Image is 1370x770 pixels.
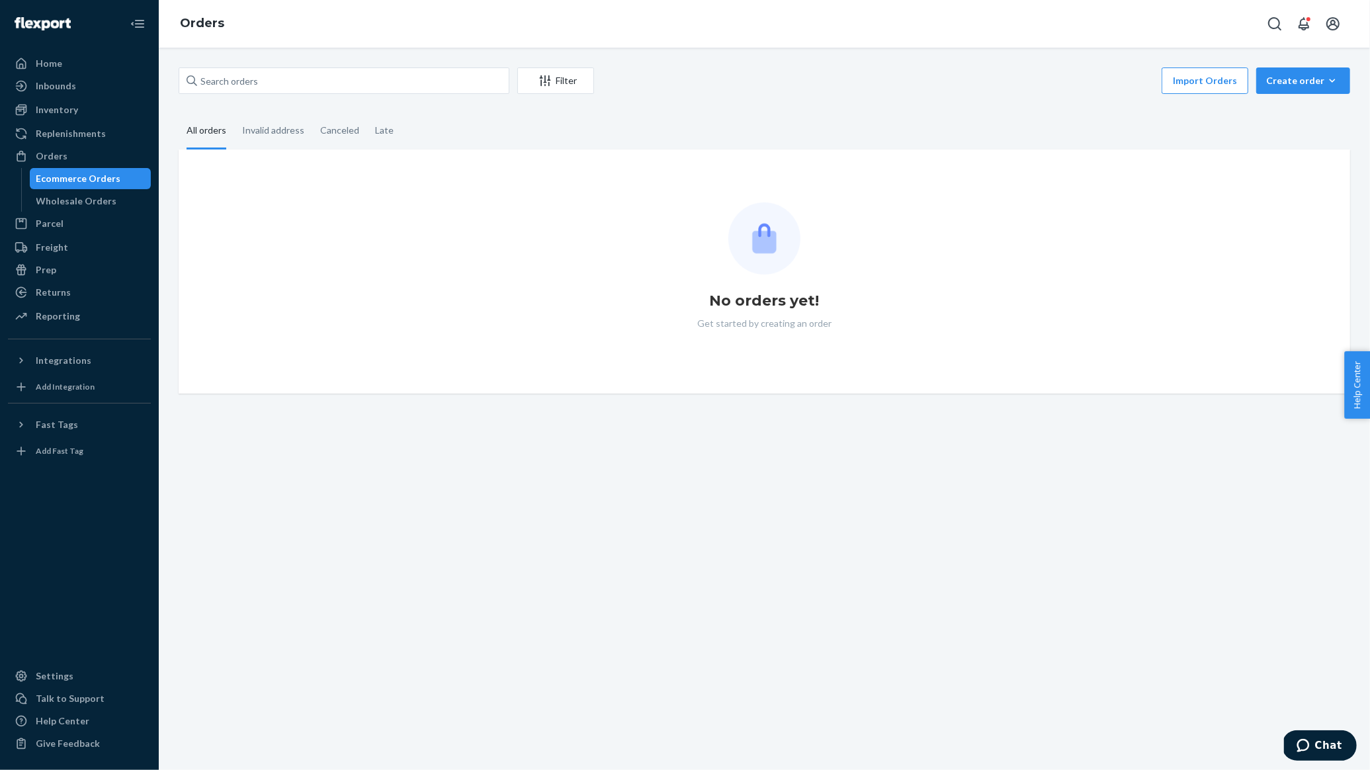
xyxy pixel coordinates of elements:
[8,710,151,732] a: Help Center
[36,737,100,750] div: Give Feedback
[8,53,151,74] a: Home
[1284,730,1357,763] iframe: Opens a widget where you can chat to one of our agents
[8,123,151,144] a: Replenishments
[8,306,151,327] a: Reporting
[36,669,73,683] div: Settings
[36,310,80,323] div: Reporting
[36,286,71,299] div: Returns
[8,146,151,167] a: Orders
[30,168,151,189] a: Ecommerce Orders
[36,172,121,185] div: Ecommerce Orders
[1291,11,1317,37] button: Open notifications
[36,79,76,93] div: Inbounds
[36,381,95,392] div: Add Integration
[697,317,832,330] p: Get started by creating an order
[1266,74,1340,87] div: Create order
[36,194,117,208] div: Wholesale Orders
[36,217,64,230] div: Parcel
[8,237,151,258] a: Freight
[1162,67,1248,94] button: Import Orders
[187,113,226,150] div: All orders
[375,113,394,148] div: Late
[8,441,151,462] a: Add Fast Tag
[8,688,151,709] button: Talk to Support
[8,733,151,754] button: Give Feedback
[36,354,91,367] div: Integrations
[1320,11,1346,37] button: Open account menu
[1262,11,1288,37] button: Open Search Box
[30,191,151,212] a: Wholesale Orders
[710,290,820,312] h1: No orders yet!
[36,692,105,705] div: Talk to Support
[15,17,71,30] img: Flexport logo
[8,259,151,280] a: Prep
[1256,67,1350,94] button: Create order
[36,57,62,70] div: Home
[8,282,151,303] a: Returns
[517,67,594,94] button: Filter
[36,241,68,254] div: Freight
[8,350,151,371] button: Integrations
[180,16,224,30] a: Orders
[8,414,151,435] button: Fast Tags
[8,665,151,687] a: Settings
[36,127,106,140] div: Replenishments
[8,75,151,97] a: Inbounds
[36,418,78,431] div: Fast Tags
[36,263,56,277] div: Prep
[518,74,593,87] div: Filter
[8,213,151,234] a: Parcel
[8,99,151,120] a: Inventory
[36,150,67,163] div: Orders
[36,445,83,456] div: Add Fast Tag
[1344,351,1370,419] button: Help Center
[320,113,359,148] div: Canceled
[36,103,78,116] div: Inventory
[124,11,151,37] button: Close Navigation
[179,67,509,94] input: Search orders
[36,714,89,728] div: Help Center
[169,5,235,43] ol: breadcrumbs
[242,113,304,148] div: Invalid address
[728,202,800,275] img: Empty list
[8,376,151,398] a: Add Integration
